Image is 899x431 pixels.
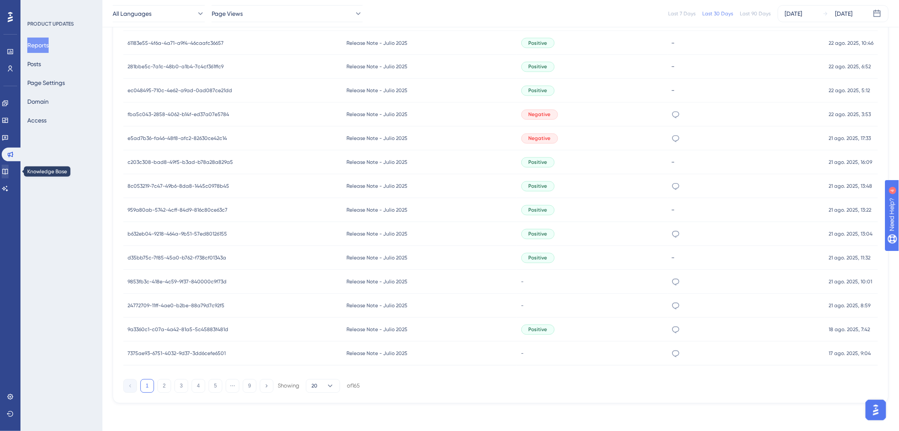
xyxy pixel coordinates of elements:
[829,350,871,357] span: 17 ago. 2025, 9:04
[128,231,227,238] span: b632eb04-9218-464a-9b51-57ed80126155
[829,207,872,214] span: 21 ago. 2025, 13:22
[346,135,407,142] span: Release Note - Julio 2025
[27,20,74,27] div: PRODUCT UPDATES
[829,303,871,309] span: 21 ago. 2025, 8:59
[740,10,771,17] div: Last 90 Days
[703,10,733,17] div: Last 30 Days
[20,2,53,12] span: Need Help?
[212,9,243,19] span: Page Views
[829,326,870,333] span: 18 ago. 2025, 7:42
[346,207,407,214] span: Release Note - Julio 2025
[529,159,547,166] span: Positive
[311,383,317,390] span: 20
[128,207,227,214] span: 959a80ab-5742-4cff-84d9-816c80ce63c7
[829,64,871,70] span: 22 ago. 2025, 6:52
[829,183,873,190] span: 21 ago. 2025, 13:48
[192,379,205,393] button: 4
[346,87,407,94] span: Release Note - Julio 2025
[27,113,47,128] button: Access
[529,183,547,190] span: Positive
[672,39,820,47] div: -
[346,255,407,262] span: Release Note - Julio 2025
[243,379,256,393] button: 9
[346,303,407,309] span: Release Note - Julio 2025
[346,231,407,238] span: Release Note - Julio 2025
[529,326,547,333] span: Positive
[829,87,870,94] span: 22 ago. 2025, 5:12
[672,206,820,214] div: -
[128,135,227,142] span: e5ad7b36-fa46-48f8-afc2-82630ce42c14
[669,10,696,17] div: Last 7 Days
[346,159,407,166] span: Release Note - Julio 2025
[672,63,820,71] div: -
[157,379,171,393] button: 2
[128,159,233,166] span: c203c308-bad8-49f5-b3ad-b78a28a829a5
[529,64,547,70] span: Positive
[212,5,363,22] button: Page Views
[521,350,524,357] span: -
[27,75,65,90] button: Page Settings
[128,279,227,285] span: 9853fb3c-418e-4c59-9f37-840000c9f73d
[128,64,224,70] span: 281bbe5c-7a1c-48b0-a1b4-7c4cf361ffc9
[346,64,407,70] span: Release Note - Julio 2025
[128,350,226,357] span: 7375ae93-6751-4032-9d37-3dd6cefe6501
[529,87,547,94] span: Positive
[829,135,871,142] span: 21 ago. 2025, 17:33
[346,326,407,333] span: Release Note - Julio 2025
[209,379,222,393] button: 5
[306,379,340,393] button: 20
[113,9,151,19] span: All Languages
[128,326,228,333] span: 9a3360c1-c07a-4a42-81a5-5c45883f481d
[113,5,205,22] button: All Languages
[829,279,873,285] span: 21 ago. 2025, 10:01
[529,207,547,214] span: Positive
[128,111,229,118] span: fba5c043-2858-4062-b14f-ed37a07e5784
[346,279,407,285] span: Release Note - Julio 2025
[672,254,820,262] div: -
[128,40,224,47] span: 61183e55-4f6a-4a71-a9f4-46caafc36657
[529,231,547,238] span: Positive
[128,183,229,190] span: 8c053219-7c47-49b6-8da8-1445c0978b45
[347,382,360,390] div: of 165
[226,379,239,393] button: ⋯
[27,56,41,72] button: Posts
[128,255,226,262] span: d35bb75c-7f85-45a0-b762-f738cf01343a
[59,4,61,11] div: 4
[346,350,407,357] span: Release Note - Julio 2025
[128,303,224,309] span: 24772709-11ff-4ae0-b2be-88a79d7c92f5
[863,397,889,423] iframe: UserGuiding AI Assistant Launcher
[27,94,49,109] button: Domain
[521,279,524,285] span: -
[346,40,407,47] span: Release Note - Julio 2025
[529,40,547,47] span: Positive
[835,9,853,19] div: [DATE]
[829,111,871,118] span: 22 ago. 2025, 3:53
[529,255,547,262] span: Positive
[829,255,871,262] span: 21 ago. 2025, 11:32
[785,9,803,19] div: [DATE]
[829,159,873,166] span: 21 ago. 2025, 16:09
[278,382,299,390] div: Showing
[529,111,551,118] span: Negative
[27,38,49,53] button: Reports
[175,379,188,393] button: 3
[521,303,524,309] span: -
[128,87,232,94] span: ec048495-710c-4e62-a9ad-0ad087ce21dd
[672,158,820,166] div: -
[529,135,551,142] span: Negative
[672,87,820,95] div: -
[346,111,407,118] span: Release Note - Julio 2025
[346,183,407,190] span: Release Note - Julio 2025
[829,40,874,47] span: 22 ago. 2025, 10:46
[140,379,154,393] button: 1
[829,231,873,238] span: 21 ago. 2025, 13:04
